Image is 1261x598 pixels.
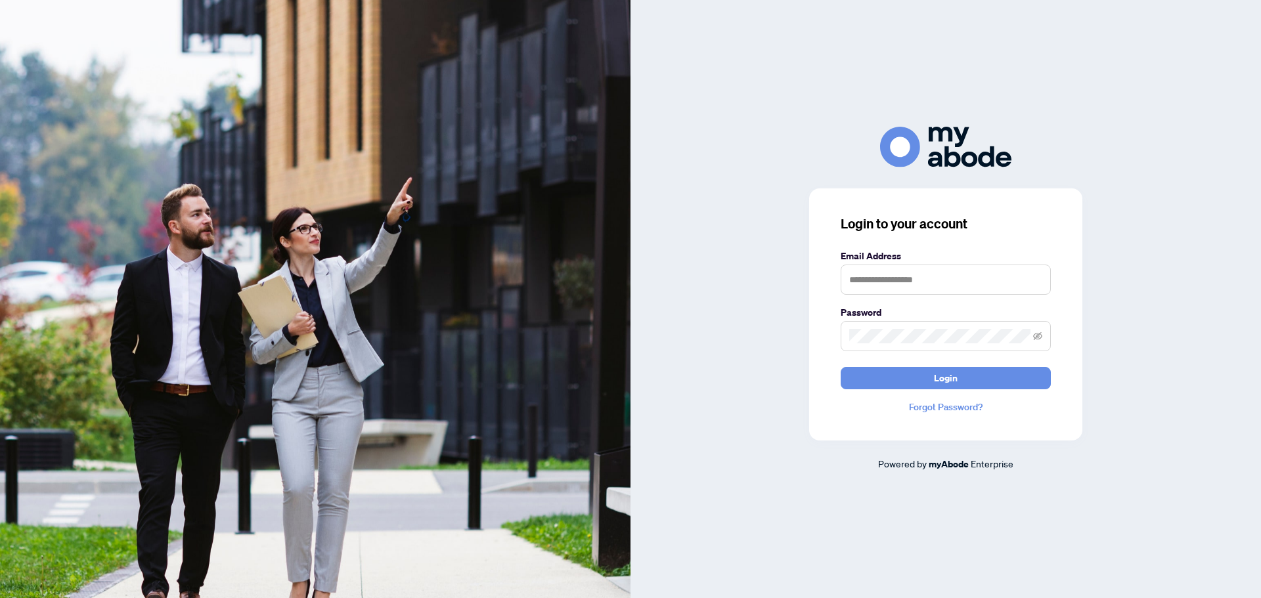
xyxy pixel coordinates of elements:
[841,215,1051,233] h3: Login to your account
[934,368,958,389] span: Login
[929,457,969,471] a: myAbode
[971,458,1013,469] span: Enterprise
[841,367,1051,389] button: Login
[841,305,1051,320] label: Password
[841,249,1051,263] label: Email Address
[1033,331,1042,341] span: eye-invisible
[878,458,927,469] span: Powered by
[841,400,1051,414] a: Forgot Password?
[880,127,1011,167] img: ma-logo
